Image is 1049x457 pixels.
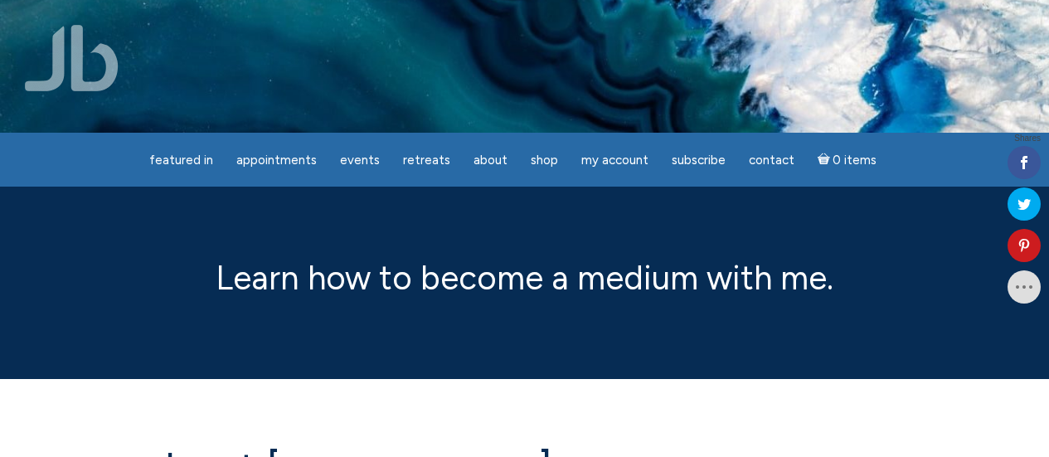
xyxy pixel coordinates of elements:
a: About [464,144,517,177]
span: My Account [581,153,648,168]
span: featured in [149,153,213,168]
a: Appointments [226,144,327,177]
a: Retreats [393,144,460,177]
span: Appointments [236,153,317,168]
a: My Account [571,144,658,177]
a: Subscribe [662,144,736,177]
span: Events [340,153,380,168]
span: Subscribe [672,153,726,168]
a: Events [330,144,390,177]
img: Jamie Butler. The Everyday Medium [25,25,119,91]
i: Cart [818,153,833,168]
span: Contact [749,153,794,168]
a: featured in [139,144,223,177]
span: Shares [1014,134,1041,143]
span: About [474,153,508,168]
a: Contact [739,144,804,177]
span: Shop [531,153,558,168]
p: Learn how to become a medium with me. [143,253,906,303]
a: Shop [521,144,568,177]
span: Retreats [403,153,450,168]
span: 0 items [833,154,877,167]
a: Cart0 items [808,143,887,177]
